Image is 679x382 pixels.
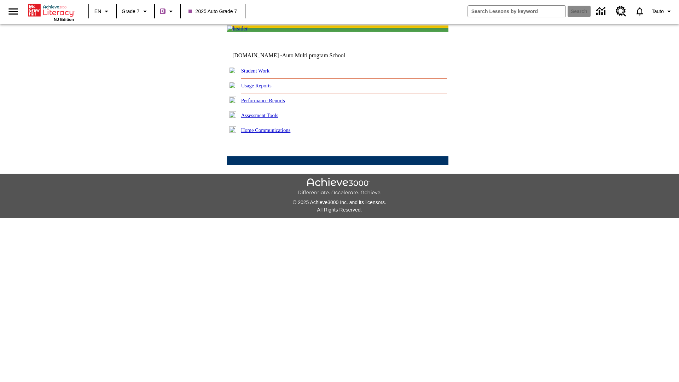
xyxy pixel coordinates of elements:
span: Grade 7 [122,8,140,15]
a: Student Work [241,68,269,74]
span: Tauto [652,8,664,15]
td: [DOMAIN_NAME] - [232,52,362,59]
img: plus.gif [229,111,236,118]
span: 2025 Auto Grade 7 [188,8,237,15]
a: Performance Reports [241,98,285,103]
img: plus.gif [229,97,236,103]
button: Grade: Grade 7, Select a grade [119,5,152,18]
a: Notifications [631,2,649,21]
span: NJ Edition [54,17,74,22]
a: Assessment Tools [241,112,278,118]
a: Resource Center, Will open in new tab [611,2,631,21]
img: plus.gif [229,67,236,73]
button: Open side menu [3,1,24,22]
button: Profile/Settings [649,5,676,18]
button: Language: EN, Select a language [91,5,114,18]
span: B [161,7,164,16]
button: Boost Class color is purple. Change class color [157,5,178,18]
a: Usage Reports [241,83,272,88]
input: search field [468,6,565,17]
nobr: Auto Multi program School [282,52,345,58]
span: EN [94,8,101,15]
img: plus.gif [229,126,236,133]
a: Home Communications [241,127,291,133]
img: Achieve3000 Differentiate Accelerate Achieve [297,178,382,196]
a: Data Center [592,2,611,21]
div: Home [28,2,74,22]
img: header [227,25,248,32]
img: plus.gif [229,82,236,88]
